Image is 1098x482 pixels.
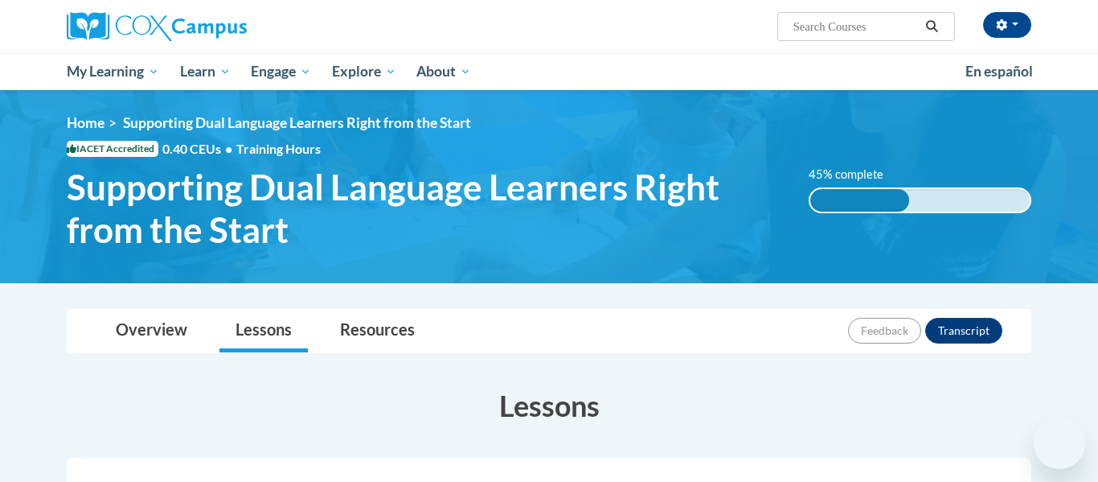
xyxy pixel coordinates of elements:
div: 45% complete [810,189,909,212]
i:  [925,21,940,33]
a: Overview [100,310,203,352]
span: Supporting Dual Language Learners Right from the Start [123,114,471,131]
input: Search Courses [792,17,920,36]
img: Cox Campus [67,12,247,41]
button: Account Settings [983,12,1031,38]
a: Resources [324,310,431,352]
span: My Learning [67,62,159,81]
button: Transcript [925,318,1002,344]
button: Search [920,17,944,36]
a: About [407,53,482,90]
a: Cox Campus [67,12,372,41]
span: En español [965,63,1033,80]
a: Lessons [219,310,308,352]
div: Main menu [43,53,1055,90]
a: Engage [240,53,322,90]
span: Supporting Dual Language Learners Right from the Start [67,166,785,251]
button: Feedback [848,318,921,344]
a: My Learning [56,53,170,90]
label: 45% complete [809,166,901,183]
span: Training Hours [236,141,321,156]
span: Explore [332,62,396,81]
h3: Lessons [67,385,1031,426]
a: Explore [322,53,407,90]
a: En español [955,55,1043,89]
span: Learn [180,62,231,81]
span: • [225,141,232,156]
a: Home [67,114,104,131]
iframe: Button to launch messaging window [1034,418,1085,469]
span: About [416,62,471,81]
span: IACET Accredited [67,141,158,157]
span: 0.40 CEUs [162,140,236,158]
a: Learn [170,53,241,90]
span: Engage [251,62,311,81]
